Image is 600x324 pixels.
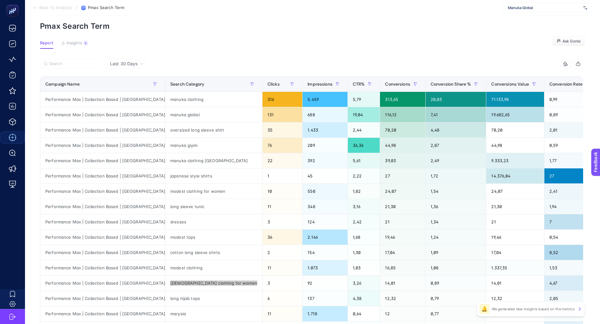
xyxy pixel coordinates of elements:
div: 1,77 [544,153,597,168]
div: 116,12 [380,107,425,122]
div: 1,30 [348,245,380,260]
span: Search Category [170,82,204,87]
input: Search [49,62,99,66]
div: 20,03 [426,92,486,107]
span: Conversions Value [491,82,529,87]
div: 137 [302,291,347,306]
div: 12,32 [380,291,425,306]
div: 0,59 [544,138,597,153]
div: 0,54 [544,230,597,245]
div: Performance Max | Collection Based | [GEOGRAPHIC_DATA] [40,92,165,107]
div: [DEMOGRAPHIC_DATA] clothing for women [165,276,262,291]
div: 44,98 [486,138,544,153]
button: Ask Genie [552,36,585,46]
div: manuka giyim [165,138,262,153]
div: 0,99 [544,92,597,107]
span: Back To Analysis [39,5,72,10]
div: 2,05 [544,291,597,306]
div: 76 [262,138,302,153]
div: 5,61 [348,153,380,168]
div: 3,26 [348,276,380,291]
div: manuka clothing [GEOGRAPHIC_DATA] [165,153,262,168]
div: 1,82 [348,184,380,199]
div: 1,72 [426,168,486,183]
span: / [76,5,77,10]
div: 2 [262,245,302,260]
div: 4,67 [544,276,597,291]
div: 12,32 [486,291,544,306]
div: Performance Max | Collection Based | [GEOGRAPHIC_DATA] [40,184,165,199]
div: 21 [486,214,544,229]
div: 19,46 [380,230,425,245]
div: 2.146 [302,230,347,245]
div: 27 [544,168,597,183]
div: 1 [262,168,302,183]
span: Campaign Name [45,82,80,87]
div: 2,44 [348,122,380,137]
div: 35 [262,122,302,137]
div: 11 [262,260,302,275]
div: 24,07 [380,184,425,199]
div: 22 [262,153,302,168]
p: Pmax Search Term [40,22,585,31]
div: 10 [262,184,302,199]
div: 1.718 [302,306,347,321]
span: Manuka Global [508,5,581,10]
div: 🔔 [479,304,489,314]
div: 17,04 [380,245,425,260]
div: 1.337,35 [486,260,544,275]
div: 3 [262,276,302,291]
div: 19.682,65 [486,107,544,122]
div: japanese style shirts [165,168,262,183]
div: 1,54 [426,184,486,199]
div: Performance Max | Collection Based | [GEOGRAPHIC_DATA] [40,168,165,183]
span: Conversion Rate [549,82,582,87]
div: 45 [302,168,347,183]
span: Conversions [385,82,410,87]
span: CTR% [353,82,365,87]
div: 8,52 [544,245,597,260]
span: Clicks [267,82,280,87]
div: 313,65 [380,92,425,107]
div: 1.433 [302,122,347,137]
div: 4,48 [426,122,486,137]
div: 19,46 [486,230,544,245]
div: Performance Max | Collection Based | [GEOGRAPHIC_DATA] [40,291,165,306]
span: Impressions [307,82,332,87]
div: 4,38 [348,291,380,306]
div: Performance Max | Collection Based | [GEOGRAPHIC_DATA] [40,122,165,137]
div: 2,01 [544,122,597,137]
span: Conversion Share % [431,82,471,87]
span: Insights [67,41,82,46]
div: manuka clothing [165,92,262,107]
div: 316 [262,92,302,107]
div: Performance Max | Collection Based | [GEOGRAPHIC_DATA] [40,306,165,321]
div: 3 [262,214,302,229]
div: Performance Max | Collection Based | [GEOGRAPHIC_DATA] [40,245,165,260]
div: long sleeve tunic [165,199,262,214]
div: 1.073 [302,260,347,275]
div: 21,30 [380,199,425,214]
div: 1,34 [426,214,486,229]
div: long hijab tops [165,291,262,306]
img: svg%3e [583,5,587,11]
div: 44,98 [380,138,425,153]
span: Pmax Search Term [88,5,124,10]
div: 131 [262,107,302,122]
div: 3,16 [348,199,380,214]
div: Performance Max | Collection Based | [GEOGRAPHIC_DATA] [40,199,165,214]
div: 6 [83,41,88,46]
div: Performance Max | Collection Based | [GEOGRAPHIC_DATA] [40,214,165,229]
div: 0,64 [348,306,380,321]
div: 14,01 [486,276,544,291]
div: 2,42 [348,214,380,229]
div: 5.459 [302,92,347,107]
div: 1,09 [426,245,486,260]
div: 5,79 [348,92,380,107]
div: 27 [380,168,425,183]
div: 70,20 [380,122,425,137]
div: 11 [262,306,302,321]
div: 1,53 [544,260,597,275]
div: 12 [380,306,425,321]
div: cotton long sleeve shirts [165,245,262,260]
